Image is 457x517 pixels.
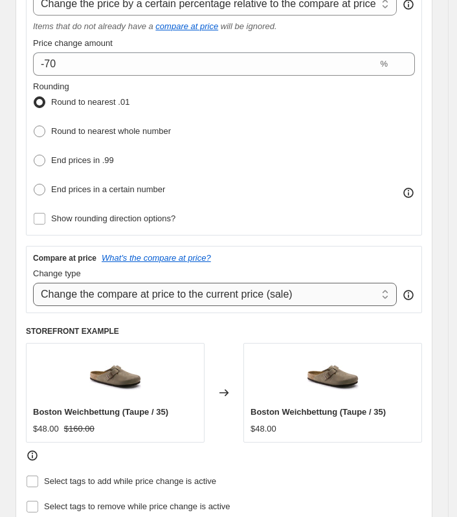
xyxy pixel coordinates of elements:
input: -20 [33,52,377,76]
span: % [380,59,388,69]
span: End prices in .99 [51,155,114,165]
span: Price change amount [33,38,113,48]
span: Rounding [33,82,69,91]
div: $48.00 [251,423,276,435]
i: will be ignored. [221,21,277,31]
div: $48.00 [33,423,59,435]
span: Select tags to add while price change is active [44,476,216,486]
img: 41098157392163_560771_80x.jpg [89,350,141,402]
span: End prices in a certain number [51,184,165,194]
span: Boston Weichbettung (Taupe / 35) [251,407,386,417]
img: 41098157392163_560771_80x.jpg [307,350,359,402]
span: Boston Weichbettung (Taupe / 35) [33,407,168,417]
h3: Compare at price [33,253,96,263]
button: compare at price [155,21,218,31]
i: Items that do not already have a [33,21,153,31]
button: What's the compare at price? [102,253,211,263]
span: Show rounding direction options? [51,214,175,223]
span: Change type [33,269,81,278]
strike: $160.00 [64,423,95,435]
span: Select tags to remove while price change is active [44,501,230,511]
div: help [402,289,415,302]
span: Round to nearest whole number [51,126,171,136]
span: Round to nearest .01 [51,97,129,107]
h6: STOREFRONT EXAMPLE [26,326,422,336]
